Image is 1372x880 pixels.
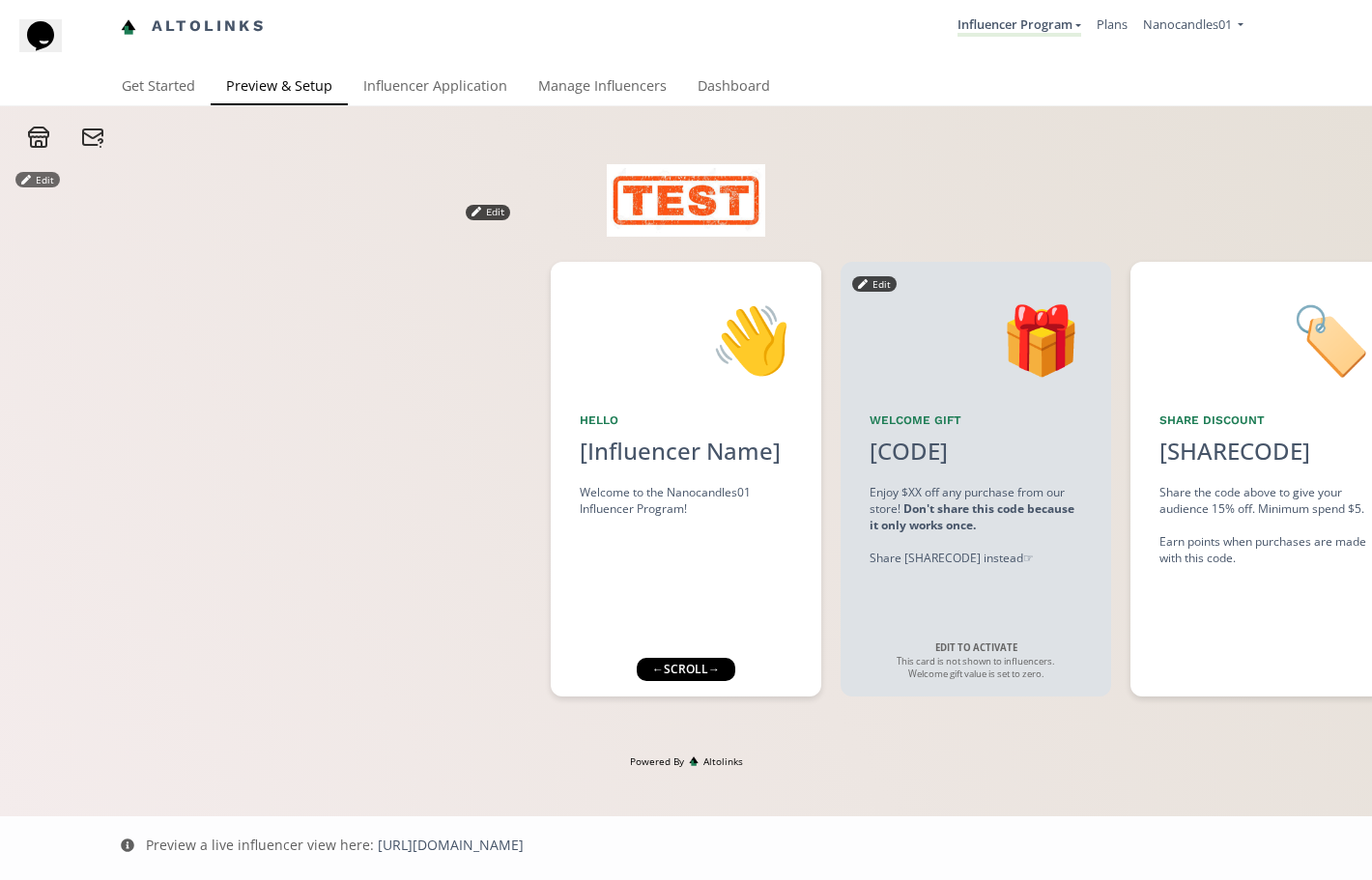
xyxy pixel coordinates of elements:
[852,276,897,292] button: Edit
[211,69,348,107] a: Preview & Setup
[1159,484,1372,567] div: Share the code above to give your audience 15% off. Minimum spend $5. Earn points when purchases ...
[523,69,682,107] a: Manage Influencers
[630,754,684,768] span: Powered By
[682,69,786,107] a: Dashboard
[1159,435,1310,468] div: [SHARECODE]
[146,836,524,855] div: Preview a live influencer view here:
[689,756,699,766] img: favicon-32x32.png
[580,435,792,468] div: [Influencer Name]
[1143,15,1232,33] span: Nanocandles01
[870,484,1082,567] div: Enjoy $XX off any purchase from our store! Share [SHARECODE] instead ☞
[580,291,792,389] div: 👋
[121,11,266,43] a: Altolinks
[1143,15,1243,38] a: Nanocandles01
[348,69,523,107] a: Influencer Application
[106,69,211,107] a: Get Started
[858,435,959,468] div: [CODE]
[637,658,735,681] div: ← scroll →
[466,205,510,220] button: Edit
[19,19,81,77] iframe: chat widget
[703,754,743,768] span: Altolinks
[1159,291,1372,389] div: 🏷️
[1097,15,1128,33] a: Plans
[15,172,60,187] button: Edit
[879,641,1072,681] div: This card is not shown to influencers. Welcome gift value is set to zero.
[378,836,524,854] a: [URL][DOMAIN_NAME]
[607,164,765,237] img: cnUxuRJagu7Y
[958,15,1081,37] a: Influencer Program
[580,484,792,517] div: Welcome to the Nanocandles01 Influencer Program!
[580,412,792,429] div: Hello
[870,291,1082,389] div: 🎁
[121,19,136,35] img: favicon-32x32.png
[870,500,1074,533] strong: Don't share this code because it only works once.
[935,641,1017,654] strong: EDIT TO ACTIVATE
[1159,412,1372,429] div: Share Discount
[870,412,1082,429] div: Welcome Gift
